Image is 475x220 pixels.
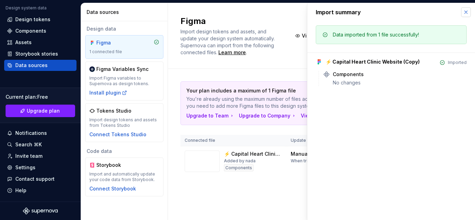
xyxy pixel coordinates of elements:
a: Assets [4,37,77,48]
span: Upgrade plan [27,107,60,114]
a: Figma Variables SyncImport Figma variables to Supernova as design tokens.Install plugin [85,62,163,100]
button: Connect Tokens Studio [89,131,146,138]
div: Design system data [6,5,47,11]
button: Notifications [4,128,77,139]
button: Help [4,185,77,196]
a: Settings [4,162,77,173]
a: Learn more [218,49,246,56]
div: Data sources [15,62,48,69]
div: Contact support [15,176,55,182]
div: Help [15,187,26,194]
div: Data sources [87,9,165,16]
div: Components [224,164,253,171]
div: Components [15,27,46,34]
button: Contact support [4,173,77,185]
a: Figma1 connected file [85,35,163,59]
button: Connect Storybook [89,185,136,192]
span: . [217,50,247,55]
h2: Figma [180,16,283,27]
span: View summary [302,32,337,39]
div: Figma [96,39,130,46]
a: Data sources [4,60,77,71]
div: When triggered [291,158,323,164]
button: Upgrade to Company [239,112,297,119]
div: Search ⌘K [15,141,42,148]
div: Manual updates [291,150,331,157]
div: ⚡️ Capital Heart Clinic Website (Copy) [325,58,420,65]
th: Connected file [180,135,287,146]
div: Current plan : Free [6,93,75,100]
div: Import and automatically update your code data from Storybook. [89,171,159,182]
div: Figma Variables Sync [96,66,148,73]
div: Storybook [96,162,130,169]
div: ⚡️ Capital Heart Clinic Website (Copy) [224,150,282,157]
button: View summary [292,30,342,42]
div: Tokens Studio [96,107,131,114]
a: Design tokens [4,14,77,25]
div: Components [333,71,364,78]
div: Data imported from 1 file successfully! [333,31,419,38]
div: Import summary [316,8,361,16]
p: You're already using the maximum number of files across all datasets in your design system. If yo... [186,96,408,109]
a: StorybookImport and automatically update your code data from Storybook.Connect Storybook [85,157,163,196]
button: Install plugin [89,89,127,96]
button: Search ⌘K [4,139,77,150]
div: No changes [333,79,467,86]
a: Tokens StudioImport design tokens and assets from Tokens StudioConnect Tokens Studio [85,103,163,142]
div: Design data [85,25,163,32]
div: Design tokens [15,16,50,23]
div: Import design tokens and assets from Tokens Studio [89,117,159,128]
div: Import Figma variables to Supernova as design tokens. [89,75,159,87]
div: Code data [85,148,163,155]
div: Notifications [15,130,47,137]
a: Upgrade plan [6,105,75,117]
span: Import design tokens and assets, and update your design system automatically. Supernova can impor... [180,28,276,55]
div: Imported [448,60,467,65]
a: Components [4,25,77,36]
a: Invite team [4,150,77,162]
a: Storybook stories [4,48,77,59]
div: 1 connected file [89,49,159,55]
div: Assets [15,39,32,46]
svg: Supernova Logo [23,207,58,214]
button: Upgrade to Team [186,112,235,119]
th: Update schedule [287,135,335,146]
div: Added by nada [224,158,256,164]
div: Invite team [15,153,42,160]
div: Storybook stories [15,50,58,57]
p: Your plan includes a maximum of 1 Figma file [186,87,408,94]
button: View all plans [301,112,341,119]
div: Settings [15,164,35,171]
